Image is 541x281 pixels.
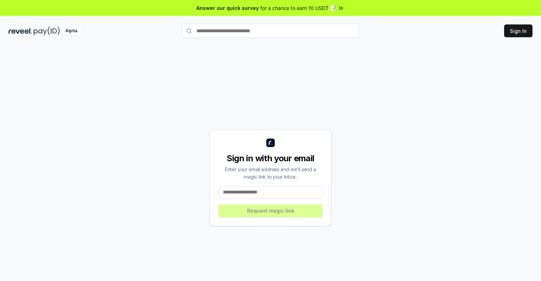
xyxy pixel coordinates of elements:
[260,4,336,12] span: for a chance to earn 10 USDT 📝
[504,24,532,37] button: Sign In
[61,27,81,35] div: Alpha
[218,165,323,180] div: Enter your email address and we’ll send a magic link to your inbox.
[218,153,323,164] div: Sign in with your email
[9,27,32,35] img: reveel_dark
[196,4,259,12] span: Answer our quick survey
[34,27,60,35] img: pay_id
[266,139,275,147] img: logo_small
